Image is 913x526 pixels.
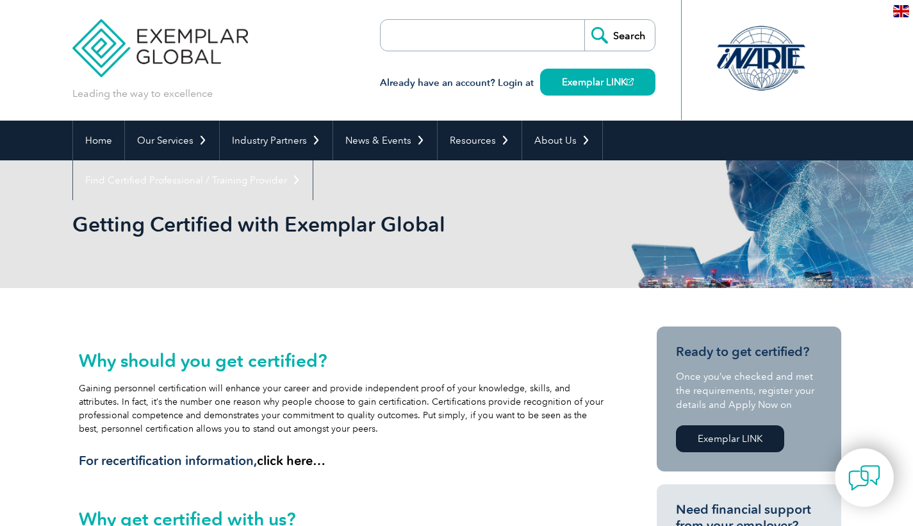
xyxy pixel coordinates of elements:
[893,5,909,17] img: en
[220,121,333,160] a: Industry Partners
[333,121,437,160] a: News & Events
[522,121,602,160] a: About Us
[676,425,784,452] a: Exemplar LINK
[73,160,313,200] a: Find Certified Professional / Training Provider
[79,453,604,469] h3: For recertification information,
[676,344,822,360] h3: Ready to get certified?
[72,212,564,237] h1: Getting Certified with Exemplar Global
[79,350,604,469] div: Gaining personnel certification will enhance your career and provide independent proof of your kn...
[380,75,655,91] h3: Already have an account? Login at
[257,453,325,468] a: click here…
[540,69,655,96] a: Exemplar LINK
[73,121,124,160] a: Home
[72,87,213,101] p: Leading the way to excellence
[125,121,219,160] a: Our Services
[438,121,522,160] a: Resources
[676,369,822,412] p: Once you’ve checked and met the requirements, register your details and Apply Now on
[584,20,655,51] input: Search
[79,350,604,371] h2: Why should you get certified?
[627,78,634,85] img: open_square.png
[848,462,880,494] img: contact-chat.png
